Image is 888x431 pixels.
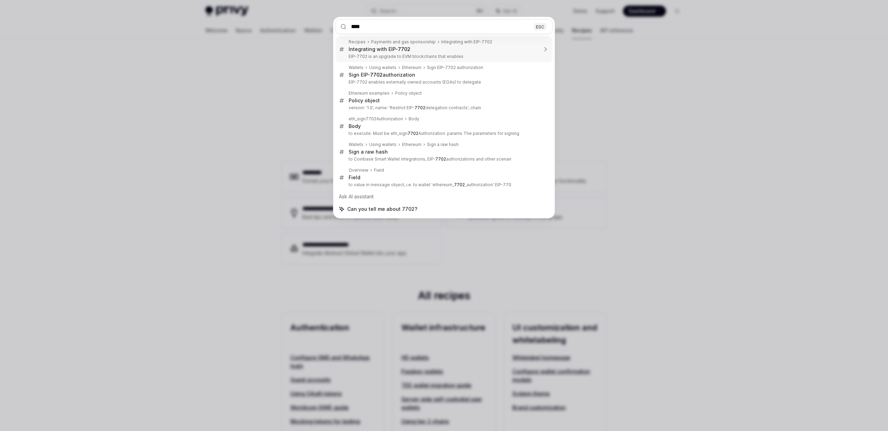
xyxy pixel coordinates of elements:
div: Body [349,123,361,129]
p: version: '1.0', name: 'Restrict EIP- delegation contracts', chain [349,105,538,111]
div: Sign a raw hash [349,149,388,155]
div: Integrating with EIP-7702 [441,39,492,45]
div: Integrating with EIP- [349,46,410,52]
div: Using wallets [369,65,396,70]
div: Sign a raw hash [427,142,459,147]
div: Using wallets [369,142,396,147]
div: Recipes [349,39,366,45]
div: Overview [349,167,368,173]
span: Can you tell me about 7702? [347,206,417,213]
div: Policy object [395,90,422,96]
div: ESC [534,23,546,30]
b: 7702 [370,72,383,78]
p: to value in message object, i.e. to.wallet 'ethereum_ _authorization' EIP-770 [349,182,538,188]
b: 7702 [435,156,446,162]
b: 7702 [398,46,410,52]
div: Body [409,116,419,122]
div: Ethereum [402,65,421,70]
div: Ethereum examples [349,90,390,96]
p: EIP-7702 enables externally owned accounts (EOAs) to delegate [349,79,538,85]
b: 7702 [408,131,418,136]
div: Field [374,167,384,173]
div: Ethereum [402,142,421,147]
b: 7702 [454,182,465,187]
div: Wallets [349,142,364,147]
div: Wallets [349,65,364,70]
div: Policy object [349,97,380,104]
p: EIP-7702 is an upgrade to EVM blockchains that enables [349,54,538,59]
div: Sign EIP- authorization [349,72,415,78]
p: to execute. Must be eth_sign Authorization. params The parameters for signing [349,131,538,136]
p: to Coinbase Smart Wallet integrations, EIP- authorizations and other scenari [349,156,538,162]
div: Field [349,174,360,181]
div: Sign EIP-7702 authorization [427,65,483,70]
div: eth_sign7702Authorization [349,116,403,122]
b: 7702 [415,105,425,110]
div: Payments and gas sponsorship [371,39,436,45]
div: Ask AI assistant [335,190,553,203]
